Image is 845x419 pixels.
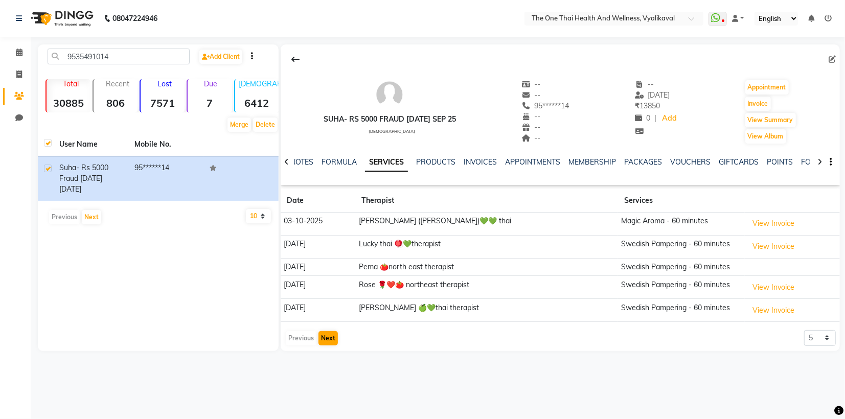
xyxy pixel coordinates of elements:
[355,235,618,258] td: Lucky thai 🪀💚therapist
[281,276,356,299] td: [DATE]
[188,97,232,109] strong: 7
[281,235,356,258] td: [DATE]
[416,157,455,167] a: PRODUCTS
[618,189,745,213] th: Services
[719,157,759,167] a: GIFTCARDS
[521,90,541,100] span: --
[355,299,618,322] td: [PERSON_NAME] 🍏💚thai therapist
[635,80,654,89] span: --
[625,157,663,167] a: PACKAGES
[748,280,799,295] button: View Invoice
[227,118,251,132] button: Merge
[141,97,185,109] strong: 7571
[618,299,745,322] td: Swedish Pampering - 60 minutes
[94,97,138,109] strong: 806
[802,157,827,167] a: FORMS
[190,79,232,88] p: Due
[26,4,96,33] img: logo
[464,157,497,167] a: INVOICES
[671,157,711,167] a: VOUCHERS
[112,4,157,33] b: 08047224946
[618,276,745,299] td: Swedish Pampering - 60 minutes
[199,50,242,64] a: Add Client
[59,184,81,194] span: [DATE]
[318,331,338,345] button: Next
[748,216,799,231] button: View Invoice
[618,235,745,258] td: Swedish Pampering - 60 minutes
[48,49,190,64] input: Search by Name/Mobile/Email/Code
[281,213,356,236] td: 03-10-2025
[745,129,786,144] button: View Album
[374,79,405,110] img: avatar
[98,79,138,88] p: Recent
[239,79,279,88] p: [DEMOGRAPHIC_DATA]
[281,189,356,213] th: Date
[654,113,656,124] span: |
[355,189,618,213] th: Therapist
[635,113,650,123] span: 0
[281,299,356,322] td: [DATE]
[618,213,745,236] td: Magic Aroma - 60 minutes
[635,90,670,100] span: [DATE]
[521,133,541,143] span: --
[128,133,203,156] th: Mobile No.
[290,157,313,167] a: NOTES
[618,258,745,276] td: Swedish Pampering - 60 minutes
[635,101,640,110] span: ₹
[285,50,306,69] div: Back to Client
[767,157,793,167] a: POINTS
[745,80,789,95] button: Appointment
[660,111,678,126] a: Add
[53,133,128,156] th: User Name
[745,113,796,127] button: View Summary
[59,163,108,183] span: suha- Rs 5000 fraud [DATE]
[521,112,541,121] span: --
[748,239,799,254] button: View Invoice
[521,80,541,89] span: --
[355,258,618,276] td: Pema 🍅north east therapist
[355,276,618,299] td: Rose 🌹❤️🍅 northeast therapist
[506,157,561,167] a: APPOINTMENTS
[635,101,660,110] span: 13850
[253,118,278,132] button: Delete
[365,153,408,172] a: SERVICES
[322,157,357,167] a: FORMULA
[281,258,356,276] td: [DATE]
[745,97,771,111] button: Invoice
[369,129,415,134] span: [DEMOGRAPHIC_DATA]
[521,123,541,132] span: --
[145,79,185,88] p: Lost
[51,79,90,88] p: Total
[355,213,618,236] td: [PERSON_NAME] ([PERSON_NAME])💚💚 thai
[748,302,799,318] button: View Invoice
[47,97,90,109] strong: 30885
[569,157,616,167] a: MEMBERSHIP
[324,114,456,125] div: suha- Rs 5000 fraud [DATE] sep 25
[82,210,101,224] button: Next
[235,97,279,109] strong: 6412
